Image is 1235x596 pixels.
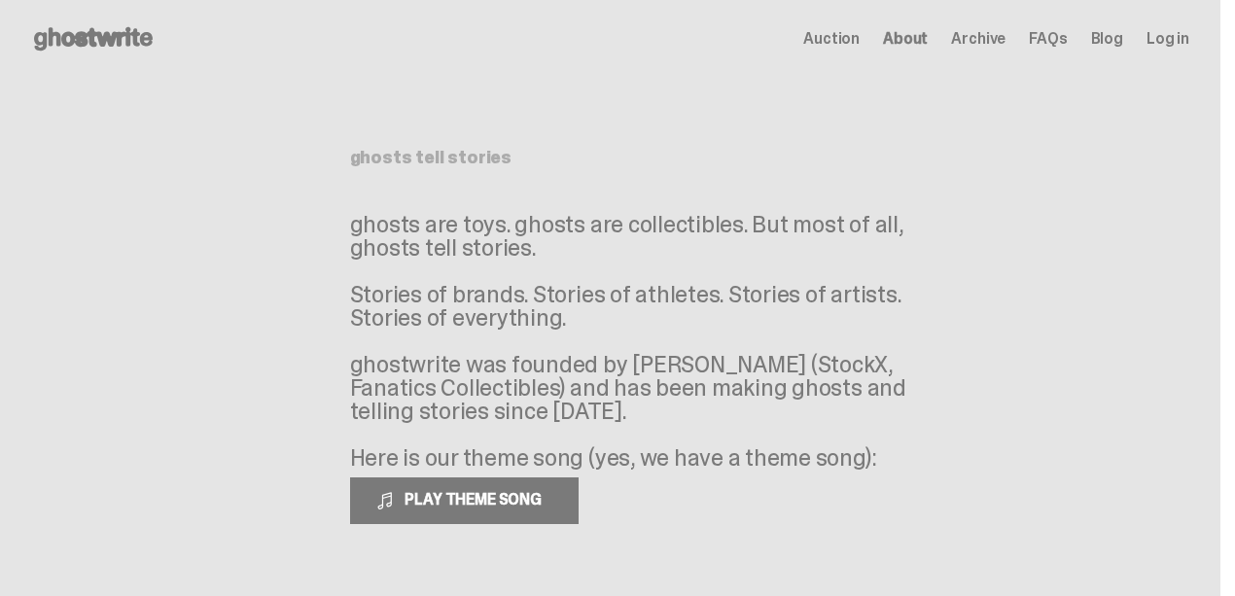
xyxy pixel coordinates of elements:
a: Archive [951,31,1006,47]
span: PLAY THEME SONG [397,489,553,509]
a: Blog [1091,31,1123,47]
p: ghosts are toys. ghosts are collectibles. But most of all, ghosts tell stories. Stories of brands... [350,213,934,470]
button: PLAY THEME SONG [350,477,579,524]
h1: ghosts tell stories [350,149,871,166]
a: About [883,31,928,47]
a: Auction [803,31,860,47]
a: Log in [1147,31,1189,47]
a: FAQs [1029,31,1067,47]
